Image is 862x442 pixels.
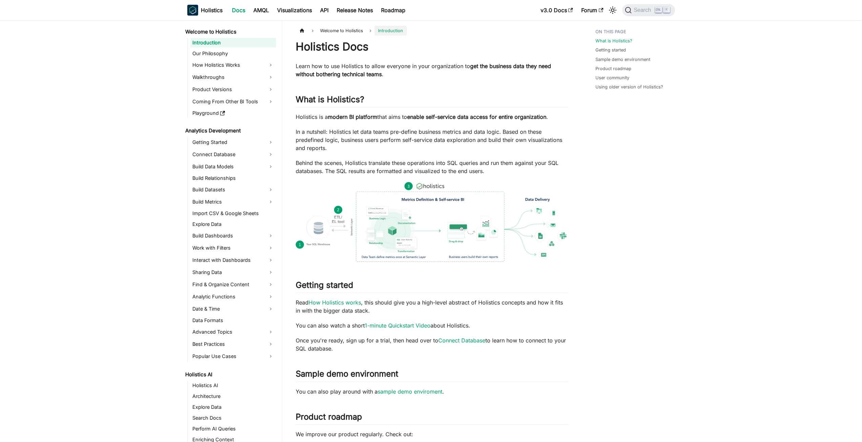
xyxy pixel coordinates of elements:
[190,137,276,148] a: Getting Started
[296,412,568,425] h2: Product roadmap
[187,5,198,16] img: Holistics
[190,255,276,266] a: Interact with Dashboards
[190,161,276,172] a: Build Data Models
[407,113,546,120] strong: enable self-service data access for entire organization
[190,149,276,160] a: Connect Database
[190,96,276,107] a: Coming From Other BI Tools
[537,5,577,16] a: v3.0 Docs
[595,84,663,90] a: Using older version of Holistics?
[296,280,568,293] h2: Getting started
[228,5,249,16] a: Docs
[333,5,377,16] a: Release Notes
[190,291,276,302] a: Analytic Functions
[190,392,276,401] a: Architecture
[190,413,276,423] a: Search Docs
[190,327,276,337] a: Advanced Topics
[595,38,632,44] a: What is Holistics?
[296,387,568,396] p: You can also play around with a .
[607,5,618,16] button: Switch between dark and light mode (currently light mode)
[190,351,276,362] a: Popular Use Cases
[378,388,442,395] a: sample demo enviroment
[317,26,366,36] span: Welcome to Holistics
[201,6,223,14] b: Holistics
[296,182,568,262] img: How Holistics fits in your Data Stack
[296,26,568,36] nav: Breadcrumbs
[190,49,276,58] a: Our Philosophy
[316,5,333,16] a: API
[296,430,568,438] p: We improve our product regularly. Check out:
[190,72,276,83] a: Walkthroughs
[296,321,568,330] p: You can also watch a short about Holistics.
[663,7,670,13] kbd: K
[190,339,276,350] a: Best Practices
[296,159,568,175] p: Behind the scenes, Holistics translate these operations into SQL queries and run them against you...
[595,75,629,81] a: User community
[187,5,223,16] a: HolisticsHolistics
[622,4,675,16] button: Search (Ctrl+K)
[595,47,626,53] a: Getting started
[190,267,276,278] a: Sharing Data
[190,38,276,47] a: Introduction
[190,84,276,95] a: Product Versions
[190,316,276,325] a: Data Formats
[190,184,276,195] a: Build Datasets
[296,298,568,315] p: Read , this should give you a high-level abstract of Holistics concepts and how it fits in with t...
[273,5,316,16] a: Visualizations
[190,60,276,70] a: How Holistics Works
[190,402,276,412] a: Explore Data
[190,196,276,207] a: Build Metrics
[190,424,276,434] a: Perform AI Queries
[296,128,568,152] p: In a nutshell: Holistics let data teams pre-define business metrics and data logic. Based on thes...
[328,113,377,120] strong: modern BI platform
[375,26,406,36] span: Introduction
[190,279,276,290] a: Find & Organize Content
[296,113,568,121] p: Holistics is a that aims to .
[183,370,276,379] a: Holistics AI
[183,27,276,37] a: Welcome to Holistics
[438,337,485,344] a: Connect Database
[190,303,276,314] a: Date & Time
[632,7,655,13] span: Search
[595,65,631,72] a: Product roadmap
[296,26,309,36] a: Home page
[296,336,568,353] p: Once you're ready, sign up for a trial, then head over to to learn how to connect to your SQL dat...
[190,173,276,183] a: Build Relationships
[190,209,276,218] a: Import CSV & Google Sheets
[377,5,409,16] a: Roadmap
[190,230,276,241] a: Build Dashboards
[190,108,276,118] a: Playground
[365,322,430,329] a: 1-minute Quickstart Video
[296,94,568,107] h2: What is Holistics?
[595,56,650,63] a: Sample demo environment
[183,126,276,135] a: Analytics Development
[190,243,276,253] a: Work with Filters
[296,369,568,382] h2: Sample demo environment
[296,40,568,54] h1: Holistics Docs
[309,299,361,306] a: How Holistics works
[181,20,282,442] nav: Docs sidebar
[296,62,568,78] p: Learn how to use Holistics to allow everyone in your organization to .
[577,5,607,16] a: Forum
[190,219,276,229] a: Explore Data
[249,5,273,16] a: AMQL
[190,381,276,390] a: Holistics AI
